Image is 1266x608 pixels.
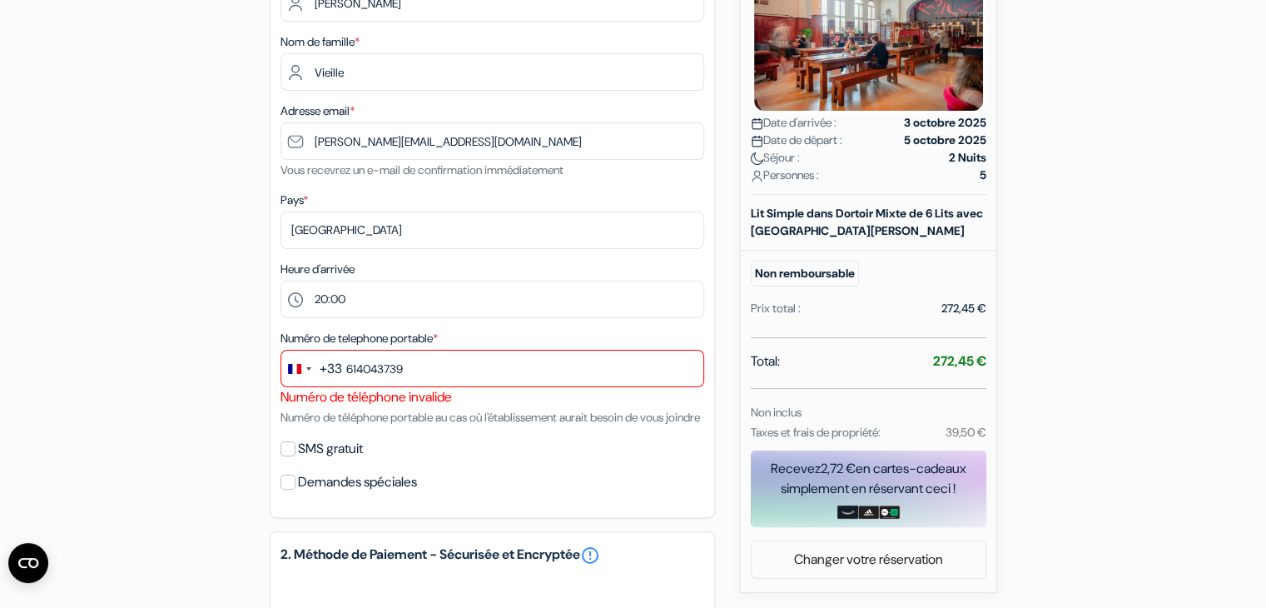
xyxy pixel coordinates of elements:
strong: 5 octobre 2025 [904,132,986,149]
input: Entrer le nom de famille [281,53,704,91]
span: Date d'arrivée : [751,114,837,132]
div: 272,45 € [941,300,986,317]
small: Non inclus [751,405,802,420]
img: adidas-card.png [858,506,879,519]
img: amazon-card-no-text.png [837,506,858,519]
span: Séjour : [751,149,800,167]
img: calendar.svg [751,117,763,130]
label: Heure d'arrivée [281,261,355,278]
strong: 3 octobre 2025 [904,114,986,132]
button: Change country, selected France (+33) [281,351,342,386]
h5: 2. Méthode de Paiement - Sécurisée et Encryptée [281,546,704,566]
img: user_icon.svg [751,170,763,182]
label: Nom de famille [281,33,360,51]
div: Prix total : [751,300,801,317]
span: Personnes : [751,167,819,184]
div: Numéro de téléphone invalide [281,387,704,407]
b: Lit Simple dans Dortoir Mixte de 6 Lits avec [GEOGRAPHIC_DATA][PERSON_NAME] [751,206,983,238]
small: Numéro de téléphone portable au cas où l'établissement aurait besoin de vous joindre [281,410,700,425]
a: error_outline [580,546,600,566]
a: Changer votre réservation [752,544,985,576]
strong: 2 Nuits [949,149,986,167]
img: moon.svg [751,152,763,165]
small: Taxes et frais de propriété: [751,425,881,440]
strong: 5 [980,167,986,184]
span: 2,72 € [821,460,856,477]
small: Vous recevrez un e-mail de confirmation immédiatement [281,162,563,177]
span: Date de départ : [751,132,842,149]
label: Pays [281,192,308,209]
strong: 272,45 € [933,352,986,370]
label: Adresse email [281,102,355,120]
input: Entrer adresse e-mail [281,122,704,160]
img: uber-uber-eats-card.png [879,506,900,519]
img: calendar.svg [751,135,763,147]
label: SMS gratuit [298,437,363,461]
div: +33 [320,359,342,379]
small: Non remboursable [751,261,859,287]
div: Recevez en cartes-cadeaux simplement en réservant ceci ! [751,459,986,499]
span: Total: [751,351,780,371]
small: 39,50 € [945,425,985,440]
label: Demandes spéciales [298,471,417,494]
button: Ouvrir le widget CMP [8,543,48,583]
label: Numéro de telephone portable [281,330,438,347]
